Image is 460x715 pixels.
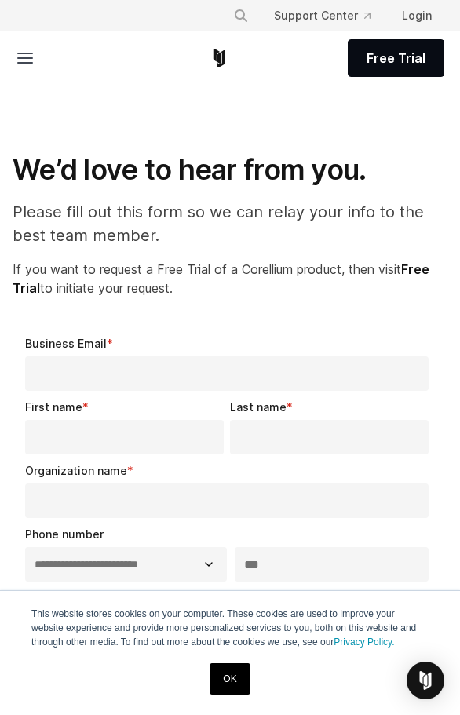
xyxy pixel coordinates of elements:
span: Phone number [25,527,104,541]
div: Open Intercom Messenger [407,662,444,699]
button: Search [227,2,255,30]
span: Free Trial [367,49,425,67]
a: Support Center [261,2,383,30]
span: First name [25,400,82,414]
span: Organization name [25,464,127,477]
a: OK [210,663,250,695]
p: If you want to request a Free Trial of a Corellium product, then visit to initiate your request. [13,260,447,297]
span: Business Email [25,337,107,350]
span: Last name [230,400,287,414]
a: Corellium Home [210,49,229,67]
a: Login [389,2,444,30]
a: Privacy Policy. [334,637,394,648]
a: Free Trial [348,39,444,77]
div: Navigation Menu [221,2,444,30]
p: This website stores cookies on your computer. These cookies are used to improve your website expe... [31,607,429,649]
p: Please fill out this form so we can relay your info to the best team member. [13,200,447,247]
h1: We’d love to hear from you. [13,152,447,188]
